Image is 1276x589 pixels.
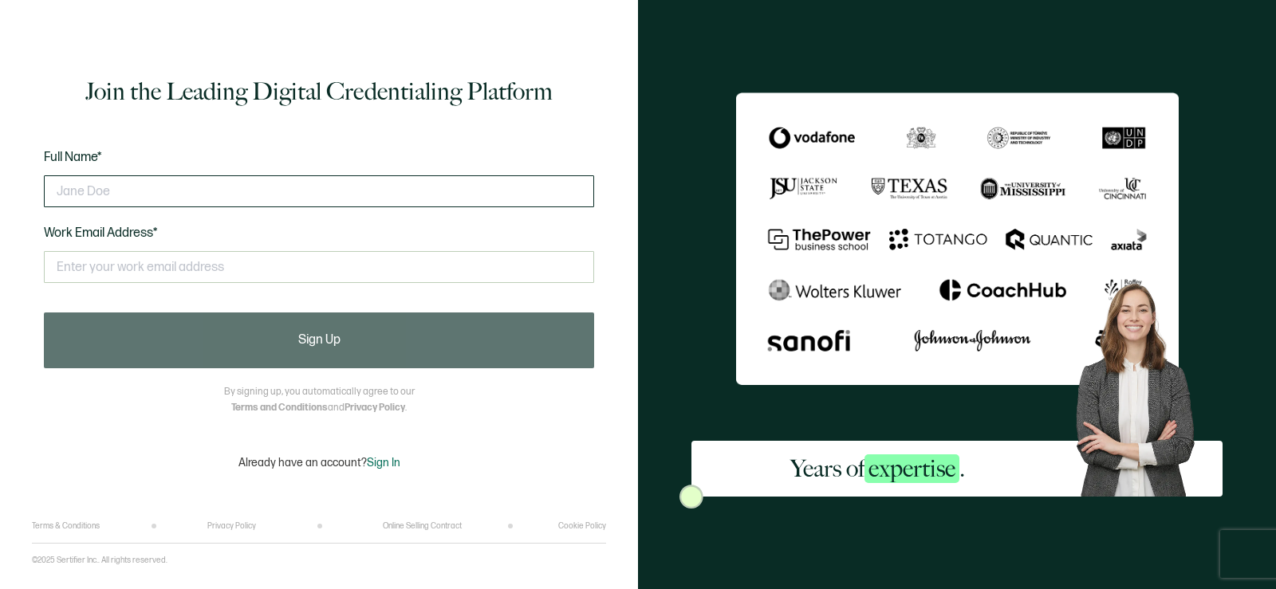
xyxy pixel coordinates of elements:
[238,456,400,469] p: Already have an account?
[85,76,553,108] h1: Join the Leading Digital Credentialing Platform
[383,521,462,531] a: Online Selling Contract
[32,556,167,565] p: ©2025 Sertifier Inc.. All rights reserved.
[345,402,405,414] a: Privacy Policy
[44,150,102,165] span: Full Name*
[864,454,959,483] span: expertise
[32,521,100,531] a: Terms & Conditions
[790,453,965,485] h2: Years of .
[1063,273,1223,497] img: Sertifier Signup - Years of <span class="strong-h">expertise</span>. Hero
[736,92,1179,384] img: Sertifier Signup - Years of <span class="strong-h">expertise</span>.
[44,226,158,241] span: Work Email Address*
[367,456,400,469] span: Sign In
[224,384,415,416] p: By signing up, you automatically agree to our and .
[207,521,256,531] a: Privacy Policy
[298,334,341,347] span: Sign Up
[44,175,594,207] input: Jane Doe
[44,312,594,368] button: Sign Up
[44,251,594,283] input: Enter your work email address
[558,521,606,531] a: Cookie Policy
[679,485,703,509] img: Sertifier Signup
[231,402,328,414] a: Terms and Conditions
